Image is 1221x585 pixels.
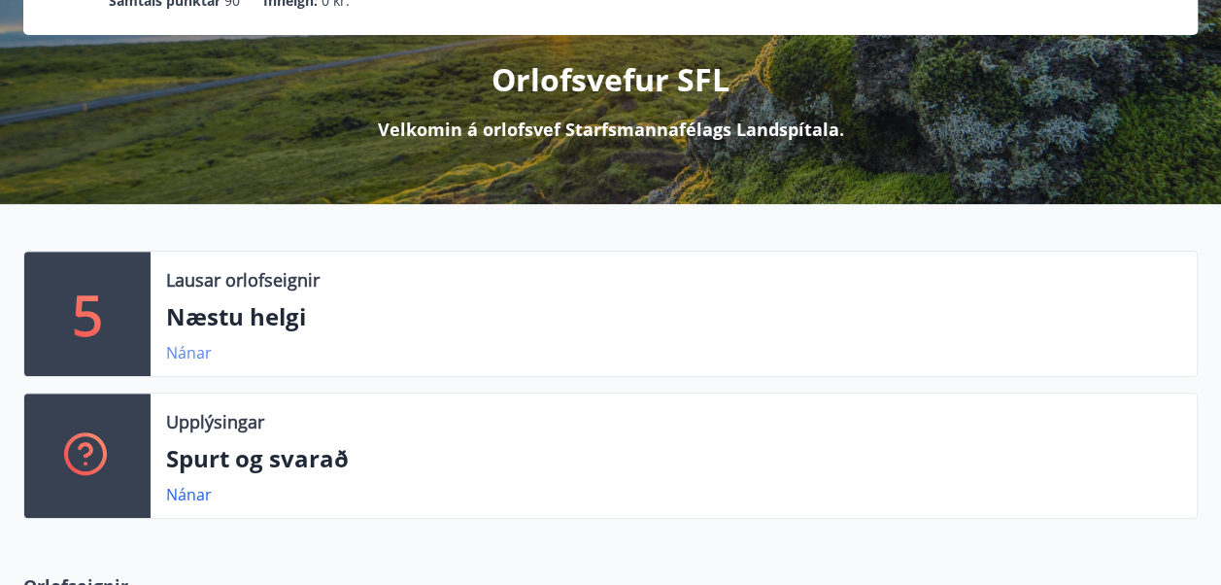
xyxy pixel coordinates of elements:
p: Velkomin á orlofsvef Starfsmannafélags Landspítala. [378,117,844,142]
p: Lausar orlofseignir [166,267,320,292]
a: Nánar [166,342,212,363]
p: Orlofsvefur SFL [492,58,729,101]
p: Upplýsingar [166,409,264,434]
p: 5 [72,277,103,351]
a: Nánar [166,484,212,505]
p: Næstu helgi [166,300,1181,333]
p: Spurt og svarað [166,442,1181,475]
